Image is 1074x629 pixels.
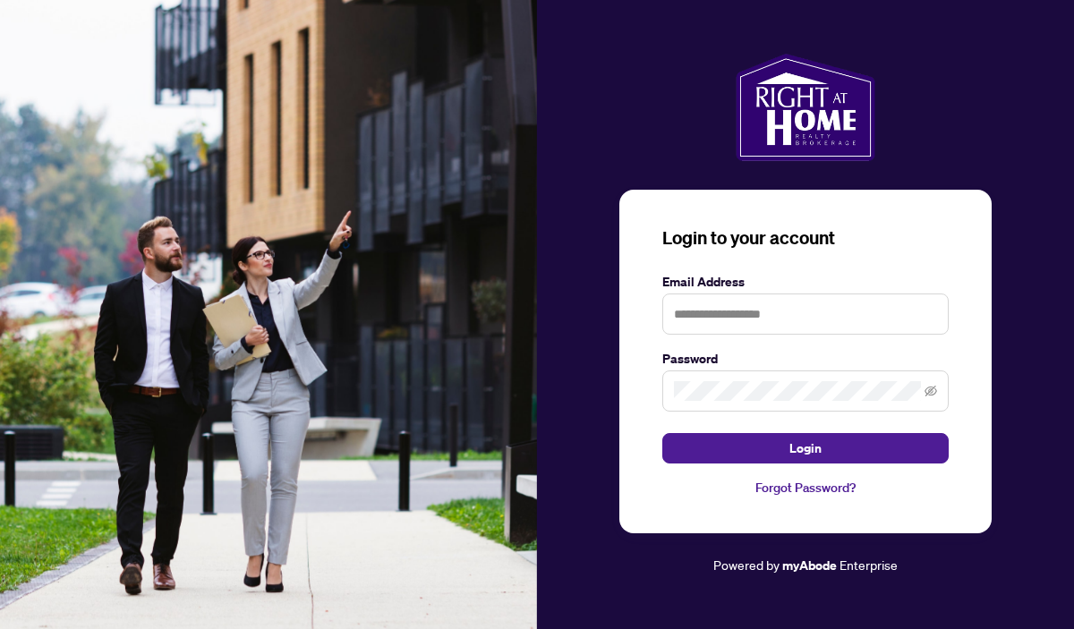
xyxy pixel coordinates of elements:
[840,557,898,573] span: Enterprise
[662,433,949,463] button: Login
[713,557,780,573] span: Powered by
[925,385,937,397] span: eye-invisible
[782,556,837,575] a: myAbode
[662,349,949,369] label: Password
[662,478,949,497] a: Forgot Password?
[662,225,949,251] h3: Login to your account
[789,434,822,463] span: Login
[736,54,874,161] img: ma-logo
[662,272,949,292] label: Email Address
